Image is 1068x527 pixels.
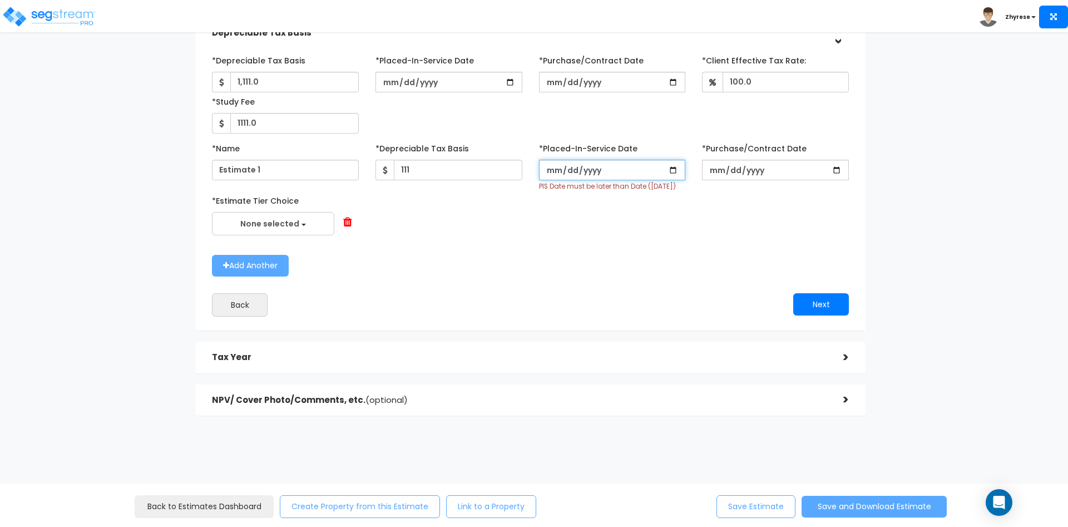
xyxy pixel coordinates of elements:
[375,51,474,66] label: *Placed-In-Service Date
[986,489,1012,516] div: Open Intercom Messenger
[212,139,240,154] label: *Name
[212,293,268,317] button: Back
[375,139,469,154] label: *Depreciable Tax Basis
[212,28,827,38] h5: Depreciable Tax Basis
[829,22,846,44] div: >
[212,353,827,362] h5: Tax Year
[212,396,827,405] h5: NPV/ Cover Photo/Comments, etc.
[365,394,408,406] span: (optional)
[212,255,289,277] button: Add Another
[716,495,795,518] button: Save Estimate
[702,51,806,66] label: *Client Effective Tax Rate:
[802,496,947,518] button: Save and Download Estimate
[702,139,807,154] label: *Purchase/Contract Date
[240,218,299,229] span: None selected
[539,182,676,191] small: PIS Date must be later than Date ([DATE])
[446,495,536,518] button: Link to a Property
[539,51,644,66] label: *Purchase/Contract Date
[2,6,96,28] img: logo_pro_r.png
[212,92,255,107] label: *Study Fee
[212,191,299,206] label: *Estimate Tier Choice
[978,7,998,27] img: avatar.png
[539,139,637,154] label: *Placed-In-Service Date
[212,212,334,235] button: None selected
[135,495,274,518] a: Back to Estimates Dashboard
[827,391,849,408] div: >
[793,293,849,316] button: Next
[212,51,305,66] label: *Depreciable Tax Basis
[280,495,440,518] button: Create Property from this Estimate
[1005,13,1030,21] b: Zhyrese
[827,349,849,366] div: >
